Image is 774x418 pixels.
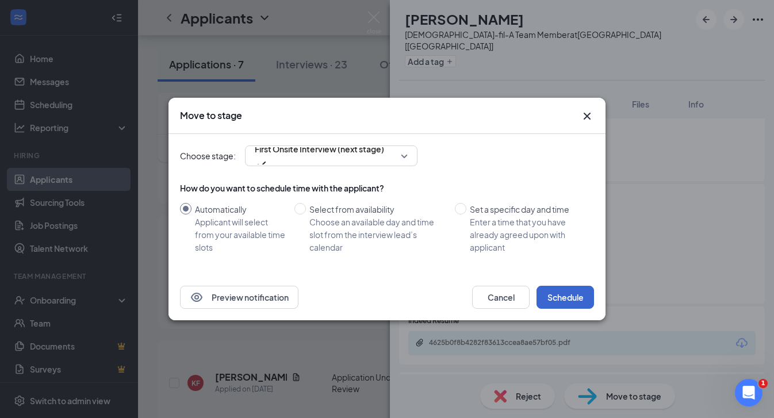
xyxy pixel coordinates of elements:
[735,379,762,407] iframe: Intercom live chat
[580,109,594,123] svg: Cross
[180,286,298,309] button: EyePreview notification
[190,290,204,304] svg: Eye
[470,203,585,216] div: Set a specific day and time
[255,158,269,171] svg: Checkmark
[537,286,594,309] button: Schedule
[195,216,285,254] div: Applicant will select from your available time slots
[255,140,384,158] span: First Onsite Interview (next stage)
[180,109,242,122] h3: Move to stage
[180,182,594,194] div: How do you want to schedule time with the applicant?
[472,286,530,309] button: Cancel
[309,203,446,216] div: Select from availability
[180,149,236,162] span: Choose stage:
[758,379,768,388] span: 1
[195,203,285,216] div: Automatically
[309,216,446,254] div: Choose an available day and time slot from the interview lead’s calendar
[580,109,594,123] button: Close
[470,216,585,254] div: Enter a time that you have already agreed upon with applicant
